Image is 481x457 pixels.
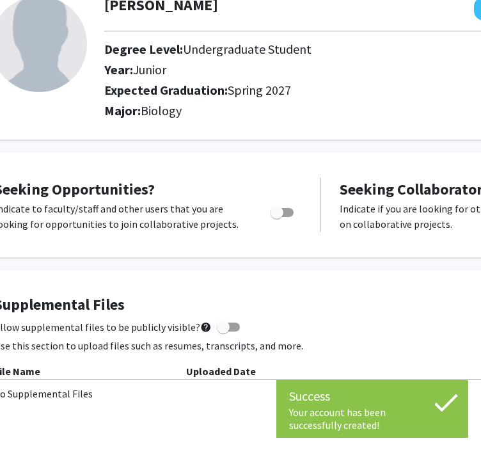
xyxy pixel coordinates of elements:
[265,201,301,220] div: Toggle
[183,41,311,57] span: Undergraduate Student
[228,82,291,98] span: Spring 2027
[289,387,455,406] div: Success
[133,61,166,77] span: Junior
[186,365,256,378] b: Uploaded Date
[141,102,182,118] span: Biology
[200,319,212,335] mat-icon: help
[10,399,54,447] iframe: Chat
[289,406,455,431] div: Your account has been successfully created!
